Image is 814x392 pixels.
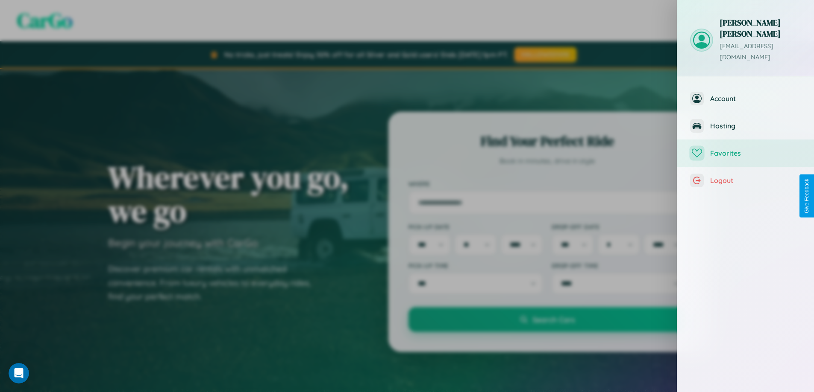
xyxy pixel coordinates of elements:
[720,41,801,63] p: [EMAIL_ADDRESS][DOMAIN_NAME]
[9,363,29,383] iframe: Intercom live chat
[804,179,810,213] div: Give Feedback
[677,139,814,167] button: Favorites
[720,17,801,39] h3: [PERSON_NAME] [PERSON_NAME]
[677,85,814,112] button: Account
[710,149,801,157] span: Favorites
[710,176,801,185] span: Logout
[710,94,801,103] span: Account
[677,167,814,194] button: Logout
[710,122,801,130] span: Hosting
[677,112,814,139] button: Hosting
